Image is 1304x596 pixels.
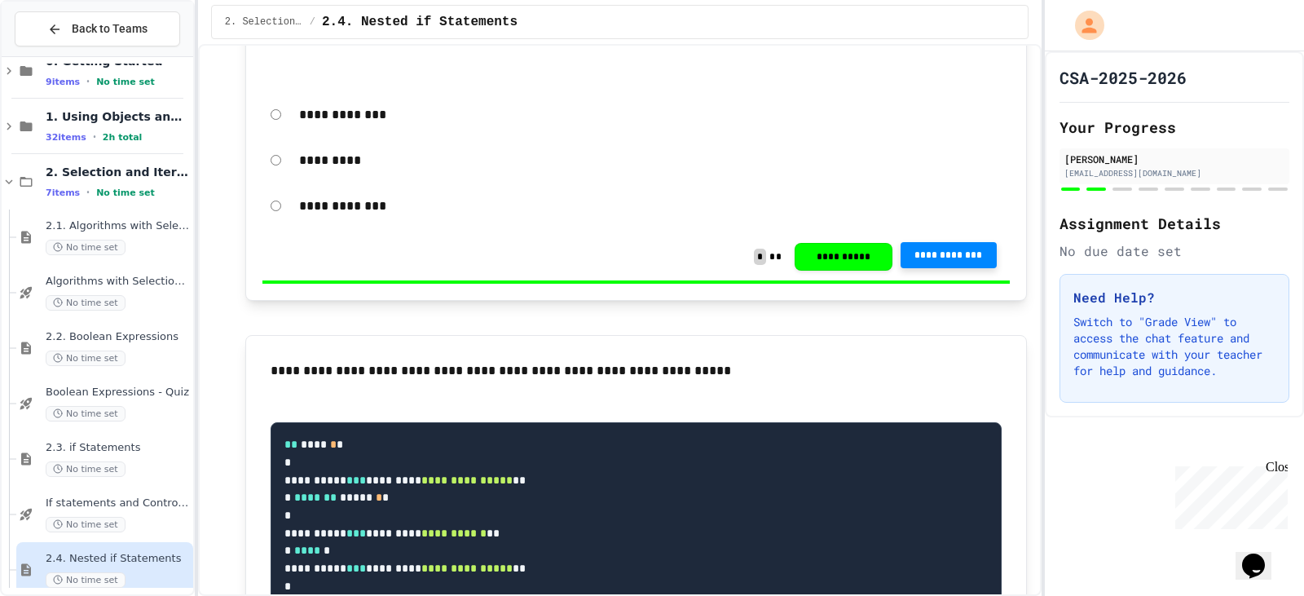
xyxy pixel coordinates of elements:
[46,132,86,143] span: 32 items
[1073,314,1275,379] p: Switch to "Grade View" to access the chat feature and communicate with your teacher for help and ...
[46,386,190,400] span: Boolean Expressions - Quiz
[96,77,155,87] span: No time set
[46,330,190,344] span: 2.2. Boolean Expressions
[46,572,126,588] span: No time set
[1059,116,1289,139] h2: Your Progress
[1059,66,1187,89] h1: CSA-2025-2026
[7,7,112,104] div: Chat with us now!Close
[86,186,90,199] span: •
[46,441,190,455] span: 2.3. if Statements
[1236,531,1288,580] iframe: chat widget
[86,75,90,88] span: •
[1058,7,1108,44] div: My Account
[1059,212,1289,235] h2: Assignment Details
[1059,241,1289,261] div: No due date set
[72,20,148,38] span: Back to Teams
[322,12,518,32] span: 2.4. Nested if Statements
[46,219,190,233] span: 2.1. Algorithms with Selection and Repetition
[310,15,315,29] span: /
[46,295,126,311] span: No time set
[46,461,126,477] span: No time set
[46,165,190,179] span: 2. Selection and Iteration
[46,77,80,87] span: 9 items
[46,351,126,366] span: No time set
[46,275,190,289] span: Algorithms with Selection and Repetition - Topic 2.1
[46,406,126,422] span: No time set
[103,132,143,143] span: 2h total
[96,188,155,198] span: No time set
[1064,167,1284,179] div: [EMAIL_ADDRESS][DOMAIN_NAME]
[1073,288,1275,307] h3: Need Help?
[1169,460,1288,529] iframe: chat widget
[46,497,190,510] span: If statements and Control Flow - Quiz
[46,552,190,566] span: 2.4. Nested if Statements
[46,240,126,255] span: No time set
[93,130,96,143] span: •
[225,15,303,29] span: 2. Selection and Iteration
[46,188,80,198] span: 7 items
[1064,152,1284,166] div: [PERSON_NAME]
[46,517,126,532] span: No time set
[46,109,190,124] span: 1. Using Objects and Methods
